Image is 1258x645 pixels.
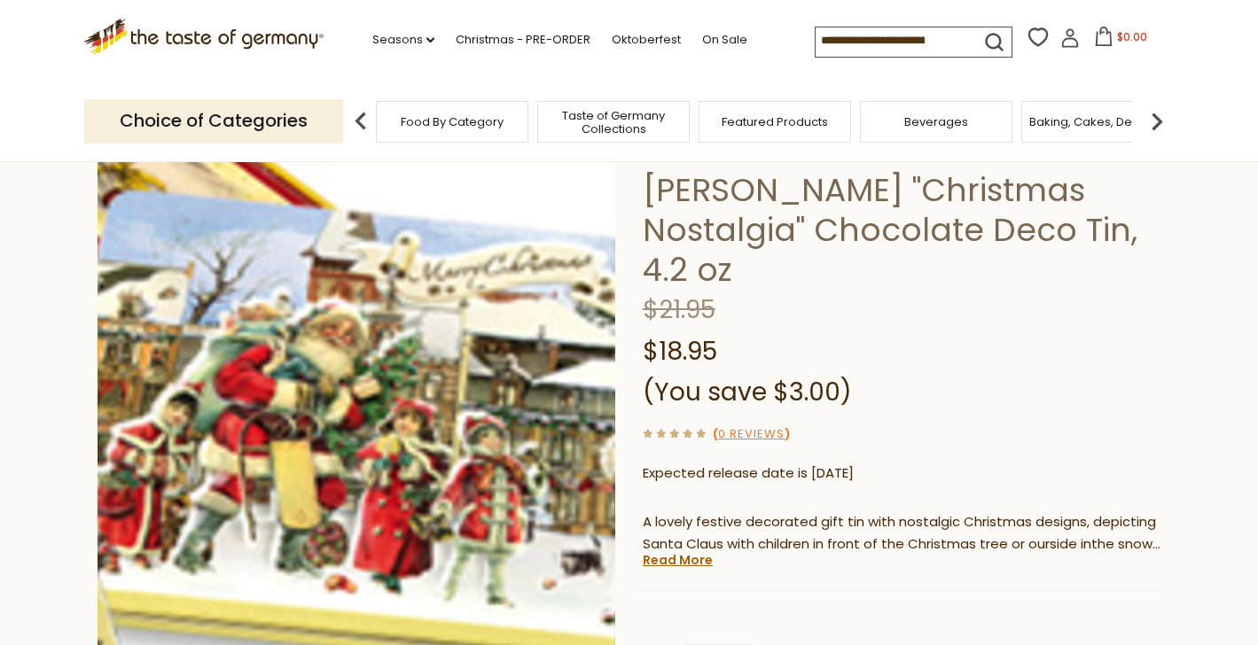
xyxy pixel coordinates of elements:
a: Featured Products [722,115,828,128]
a: Beverages [904,115,968,128]
a: Baking, Cakes, Desserts [1029,115,1167,128]
p: Expected release date is [DATE] [643,462,1161,485]
img: previous arrow [343,104,379,139]
img: next arrow [1139,104,1175,139]
p: A lovely festive decorated gift tin with nostalgic Christmas designs, depicting Santa Claus with ... [643,511,1161,556]
span: $18.95 [643,334,717,369]
a: Seasons [372,30,434,50]
a: Read More [643,551,713,569]
a: Oktoberfest [612,30,681,50]
span: $21.95 [643,292,715,327]
a: 0 Reviews [718,425,785,444]
a: Taste of Germany Collections [543,109,684,136]
a: On Sale [702,30,747,50]
a: Food By Category [401,115,504,128]
p: Choice of Categories [84,99,343,143]
a: Christmas - PRE-ORDER [456,30,590,50]
button: $0.00 [1083,27,1159,53]
span: $0.00 [1117,29,1147,44]
span: ( ) [713,425,790,442]
h1: [PERSON_NAME] "Christmas Nostalgia" Chocolate Deco Tin, 4.2 oz [643,170,1161,290]
span: (You save $3.00) [643,375,852,409]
